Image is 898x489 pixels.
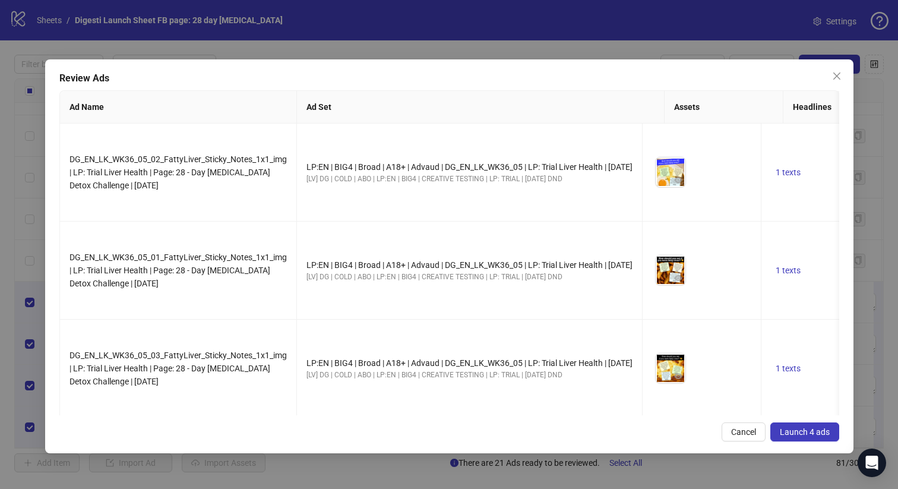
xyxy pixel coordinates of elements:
[59,71,839,86] div: Review Ads
[771,165,805,179] button: 1 texts
[770,422,839,441] button: Launch 4 ads
[69,253,287,288] span: DG_EN_LK_WK36_05_01_FattyLiver_Sticky_Notes_1x1_img | LP: Trial Liver Health | Page: 28 - Day [ME...
[776,364,801,373] span: 1 texts
[671,271,685,285] button: Preview
[656,255,685,285] img: Asset 1
[656,354,685,383] img: Asset 1
[69,351,287,386] span: DG_EN_LK_WK36_05_03_FattyLiver_Sticky_Notes_1x1_img | LP: Trial Liver Health | Page: 28 - Day [ME...
[306,370,633,381] div: [LV] DG | COLD | ABO | LP:EN | BIG4 | CREATIVE TESTING | LP: TRIAL | [DATE] DND
[671,173,685,187] button: Preview
[60,91,297,124] th: Ad Name
[776,266,801,275] span: 1 texts
[674,372,682,380] span: eye
[776,168,801,177] span: 1 texts
[306,258,633,272] div: LP:EN | BIG4 | Broad | A18+ | Advaud | DG_EN_LK_WK36_05 | LP: Trial Liver Health | [DATE]
[306,357,633,370] div: LP:EN | BIG4 | Broad | A18+ | Advaud | DG_EN_LK_WK36_05 | LP: Trial Liver Health | [DATE]
[306,160,633,173] div: LP:EN | BIG4 | Broad | A18+ | Advaud | DG_EN_LK_WK36_05 | LP: Trial Liver Health | [DATE]
[664,91,783,124] th: Assets
[671,369,685,383] button: Preview
[656,157,685,187] img: Asset 1
[306,272,633,283] div: [LV] DG | COLD | ABO | LP:EN | BIG4 | CREATIVE TESTING | LP: TRIAL | [DATE] DND
[827,67,846,86] button: Close
[297,91,664,124] th: Ad Set
[771,263,805,277] button: 1 texts
[674,274,682,282] span: eye
[674,176,682,184] span: eye
[831,71,841,81] span: close
[779,427,829,437] span: Launch 4 ads
[731,427,755,437] span: Cancel
[306,173,633,185] div: [LV] DG | COLD | ABO | LP:EN | BIG4 | CREATIVE TESTING | LP: TRIAL | [DATE] DND
[69,154,287,190] span: DG_EN_LK_WK36_05_02_FattyLiver_Sticky_Notes_1x1_img | LP: Trial Liver Health | Page: 28 - Day [ME...
[721,422,765,441] button: Cancel
[771,361,805,376] button: 1 texts
[858,449,886,477] div: Open Intercom Messenger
